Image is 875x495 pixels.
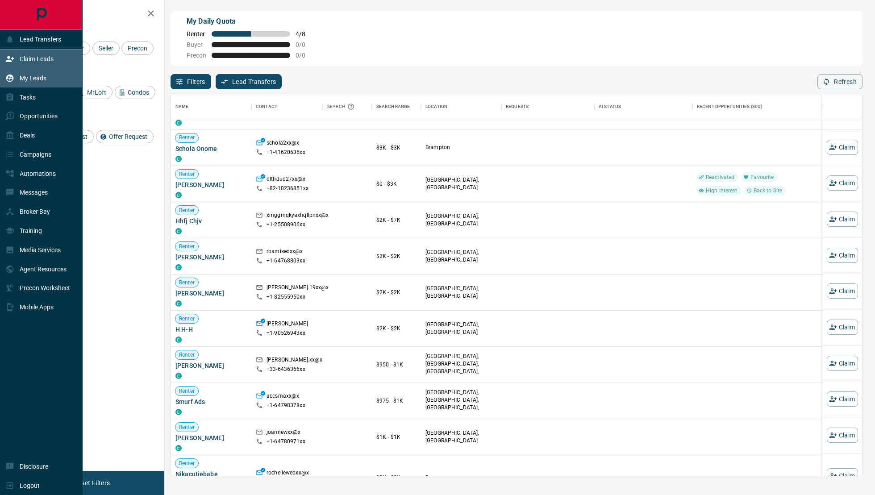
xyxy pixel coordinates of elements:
[827,391,858,407] button: Claim
[376,180,417,188] p: $0 - $3K
[599,94,621,119] div: AI Status
[171,94,251,119] div: Name
[425,249,497,264] p: [GEOGRAPHIC_DATA], [GEOGRAPHIC_DATA]
[702,187,741,195] span: High Interest
[425,212,497,228] p: [GEOGRAPHIC_DATA], [GEOGRAPHIC_DATA]
[750,187,786,195] span: Back to Site
[175,445,182,451] div: condos.ca
[175,470,247,487] span: Nikacutiebabe Nikacutiebabe
[175,156,182,162] div: condos.ca
[175,253,247,262] span: [PERSON_NAME]
[506,94,529,119] div: Requests
[171,74,211,89] button: Filters
[175,361,247,370] span: [PERSON_NAME]
[827,175,858,191] button: Claim
[421,94,501,119] div: Location
[175,387,198,395] span: Renter
[827,356,858,371] button: Claim
[125,89,152,96] span: Condos
[827,283,858,299] button: Claim
[267,149,305,156] p: +1- 41620636xx
[376,474,417,482] p: $3K - $3K
[425,474,497,482] p: Brampton
[267,257,305,265] p: +1- 64768803xx
[267,329,305,337] p: +1- 90526943xx
[267,248,303,257] p: rbamisedxx@x
[827,468,858,483] button: Claim
[376,397,417,405] p: $975 - $1K
[296,30,315,37] span: 4 / 8
[175,279,198,287] span: Renter
[175,228,182,234] div: condos.ca
[175,397,247,406] span: Smurf Ads
[187,16,315,27] p: My Daily Quota
[106,133,150,140] span: Offer Request
[827,248,858,263] button: Claim
[296,41,315,48] span: 0 / 0
[125,45,150,52] span: Precon
[175,433,247,442] span: [PERSON_NAME]
[327,94,357,119] div: Search
[827,320,858,335] button: Claim
[376,433,417,441] p: $1K - $1K
[96,45,117,52] span: Seller
[702,174,738,181] span: Reactivated
[175,180,247,189] span: [PERSON_NAME]
[267,139,299,149] p: schola2xx@x
[175,373,182,379] div: condos.ca
[175,207,198,214] span: Renter
[267,428,300,438] p: joannewxx@x
[376,216,417,224] p: $2K - $7K
[175,289,247,298] span: [PERSON_NAME]
[187,30,206,37] span: Renter
[376,324,417,333] p: $2K - $2K
[267,185,308,192] p: +82- 10236851xx
[425,389,497,420] p: East End
[175,409,182,415] div: condos.ca
[376,361,417,369] p: $950 - $1K
[175,144,247,153] span: Schola Onome
[187,52,206,59] span: Precon
[372,94,421,119] div: Search Range
[827,212,858,227] button: Claim
[187,41,206,48] span: Buyer
[425,144,497,152] p: Brampton
[267,356,322,366] p: [PERSON_NAME].xx@x
[267,402,305,409] p: +1- 64798378xx
[175,243,198,250] span: Renter
[175,171,198,178] span: Renter
[267,438,305,445] p: +1- 64780971xx
[92,42,120,55] div: Seller
[175,94,189,119] div: Name
[175,424,198,431] span: Renter
[817,74,862,89] button: Refresh
[267,284,329,293] p: [PERSON_NAME].19xx@x
[115,86,155,99] div: Condos
[175,192,182,198] div: condos.ca
[267,175,305,185] p: dlthdud27xx@x
[267,469,309,478] p: rochellewebxx@x
[594,94,692,119] div: AI Status
[425,321,497,336] p: [GEOGRAPHIC_DATA], [GEOGRAPHIC_DATA]
[425,353,497,383] p: [GEOGRAPHIC_DATA], [GEOGRAPHIC_DATA], [GEOGRAPHIC_DATA], [GEOGRAPHIC_DATA]
[747,174,777,181] span: Favourite
[29,9,155,20] h2: Filters
[267,293,305,301] p: +1- 82555950xx
[827,428,858,443] button: Claim
[175,460,198,467] span: Renter
[121,42,154,55] div: Precon
[692,94,822,119] div: Recent Opportunities (30d)
[175,300,182,307] div: condos.ca
[501,94,594,119] div: Requests
[175,351,198,359] span: Renter
[256,94,277,119] div: Contact
[175,120,182,126] div: condos.ca
[376,94,410,119] div: Search Range
[96,130,154,143] div: Offer Request
[267,392,299,402] p: accsmaxx@x
[296,52,315,59] span: 0 / 0
[376,288,417,296] p: $2K - $2K
[267,112,305,120] p: +1- 64750914xx
[267,212,329,221] p: xmggmqkyaxhqllpnxx@x
[175,216,247,225] span: Hhfj Chjv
